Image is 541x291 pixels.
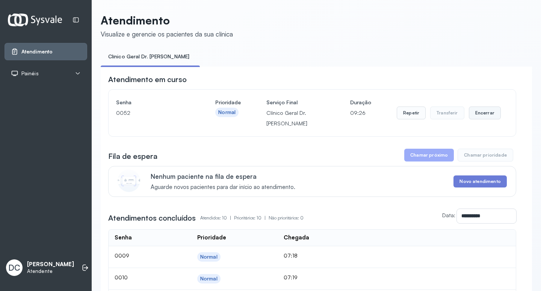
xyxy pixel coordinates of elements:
p: 09:26 [350,108,371,118]
button: Transferir [430,107,464,119]
p: [PERSON_NAME] [27,261,74,268]
button: Chamar próximo [404,149,454,161]
h3: Atendimento em curso [108,74,187,85]
div: Normal [200,276,218,282]
h4: Senha [116,97,190,108]
p: Clínico Geral Dr. [PERSON_NAME] [266,108,325,129]
p: Atendente [27,268,74,274]
p: 0052 [116,108,190,118]
h4: Prioridade [215,97,241,108]
button: Chamar prioridade [458,149,513,161]
span: Aguarde novos pacientes para dar início ao atendimento. [151,184,295,191]
span: Atendimento [21,49,53,55]
p: Atendidos: 10 [200,213,234,223]
img: Logotipo do estabelecimento [8,14,62,26]
span: Painéis [21,70,39,77]
span: | [230,215,231,221]
div: Prioridade [197,234,226,241]
p: Nenhum paciente na fila de espera [151,172,295,180]
button: Repetir [397,107,426,119]
span: 07:19 [284,274,298,280]
button: Encerrar [469,107,501,119]
h4: Serviço Final [266,97,325,108]
div: Normal [218,109,236,116]
p: Não prioritários: 0 [269,213,304,223]
h4: Duração [350,97,371,108]
span: 07:18 [284,252,298,259]
p: Prioritários: 10 [234,213,269,223]
span: | [264,215,266,221]
h3: Fila de espera [108,151,157,161]
h3: Atendimentos concluídos [108,213,196,223]
p: Atendimento [101,14,233,27]
div: Senha [115,234,132,241]
div: Normal [200,254,218,260]
img: Imagem de CalloutCard [118,169,140,192]
label: Data: [442,212,455,218]
a: Clínico Geral Dr. [PERSON_NAME] [101,50,197,63]
button: Novo atendimento [453,175,506,187]
a: Atendimento [11,48,81,55]
span: 0009 [115,252,129,259]
div: Chegada [284,234,309,241]
div: Visualize e gerencie os pacientes da sua clínica [101,30,233,38]
span: 0010 [115,274,128,280]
